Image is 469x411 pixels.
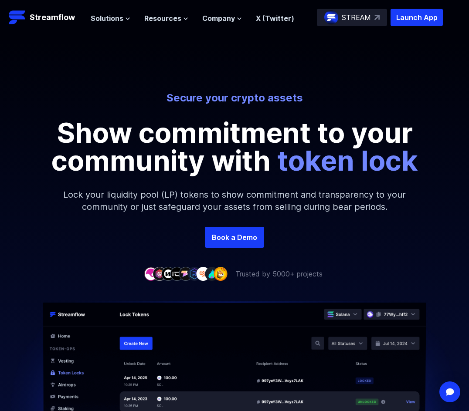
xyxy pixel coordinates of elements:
[317,9,387,26] a: STREAM
[256,14,294,23] a: X (Twitter)
[91,13,130,24] button: Solutions
[144,267,158,280] img: company-1
[144,13,181,24] span: Resources
[391,9,443,26] button: Launch App
[202,13,235,24] span: Company
[235,269,323,279] p: Trusted by 5000+ projects
[7,91,462,105] p: Secure your crypto assets
[9,9,26,26] img: Streamflow Logo
[324,10,338,24] img: streamflow-logo-circle.png
[205,267,219,280] img: company-8
[170,267,184,280] img: company-4
[30,11,75,24] p: Streamflow
[161,267,175,280] img: company-3
[277,144,418,177] span: token lock
[202,13,242,24] button: Company
[91,13,123,24] span: Solutions
[9,9,82,26] a: Streamflow
[196,267,210,280] img: company-7
[153,267,167,280] img: company-2
[144,13,188,24] button: Resources
[38,119,431,175] p: Show commitment to your community with
[342,12,371,23] p: STREAM
[374,15,380,20] img: top-right-arrow.svg
[214,267,228,280] img: company-9
[439,381,460,402] div: Open Intercom Messenger
[47,175,422,227] p: Lock your liquidity pool (LP) tokens to show commitment and transparency to your community or jus...
[205,227,264,248] a: Book a Demo
[187,267,201,280] img: company-6
[179,267,193,280] img: company-5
